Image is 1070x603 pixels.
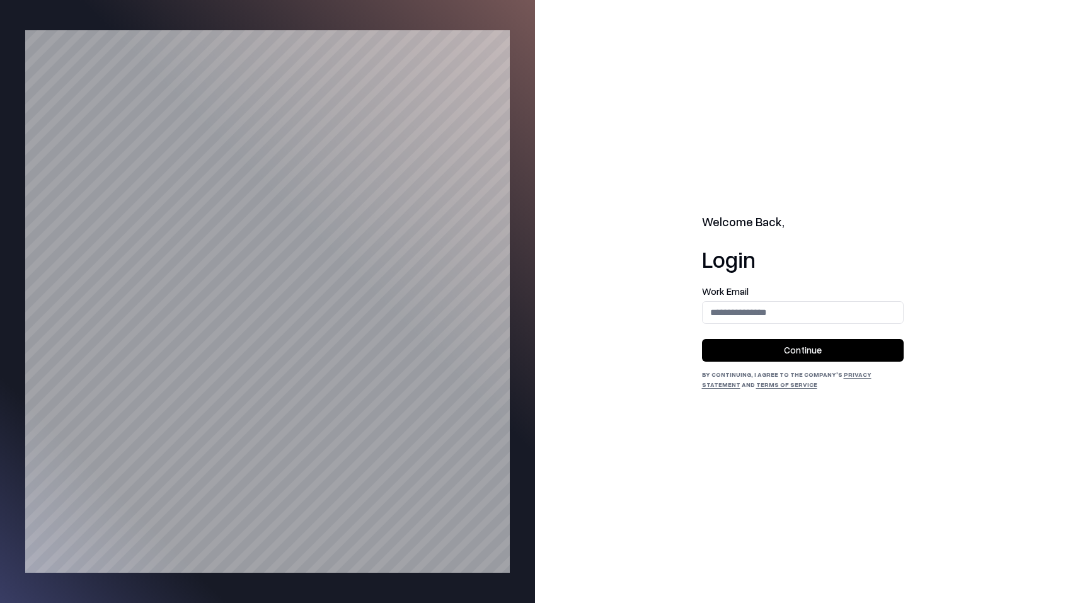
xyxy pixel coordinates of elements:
[702,339,904,362] button: Continue
[702,214,904,231] h2: Welcome Back,
[702,287,904,296] label: Work Email
[702,246,904,272] h1: Login
[756,381,817,388] a: Terms of Service
[702,369,904,389] div: By continuing, I agree to the Company's and
[702,370,872,388] a: Privacy Statement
